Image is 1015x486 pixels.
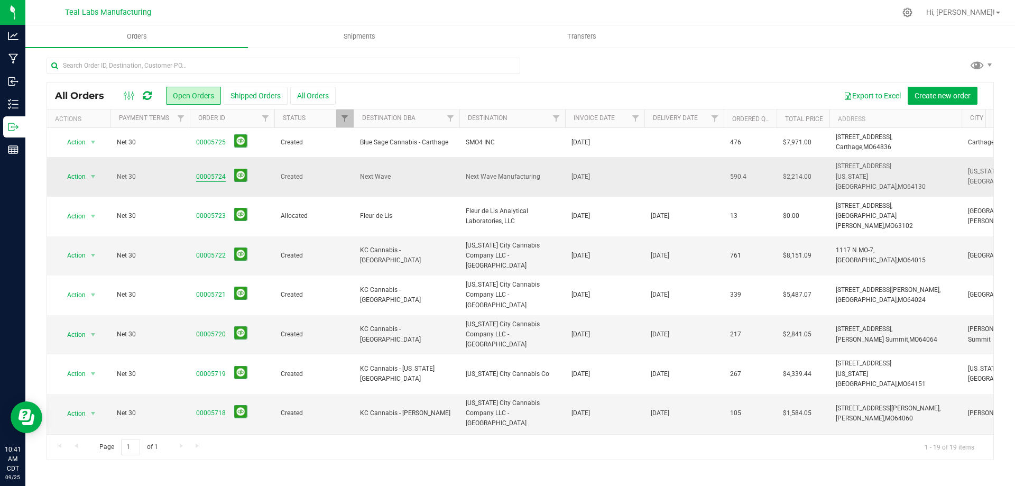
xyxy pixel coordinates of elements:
[836,325,892,333] span: [STREET_ADDRESS],
[651,408,669,418] span: [DATE]
[571,329,590,340] span: [DATE]
[290,87,336,105] button: All Orders
[360,285,453,305] span: KC Cannabis - [GEOGRAPHIC_DATA]
[466,369,559,379] span: [US_STATE] City Cannabis Co
[58,327,86,342] span: Action
[468,114,508,122] a: Destination
[836,202,892,209] span: [STREET_ADDRESS],
[47,58,520,74] input: Search Order ID, Destination, Customer PO...
[730,329,741,340] span: 217
[836,212,897,230] span: [GEOGRAPHIC_DATA][PERSON_NAME],
[898,380,907,388] span: MO
[11,401,42,433] iframe: Resource center
[898,296,907,304] span: MO
[907,380,926,388] span: 64151
[836,370,898,388] span: [US_STATE][GEOGRAPHIC_DATA],
[926,8,995,16] span: Hi, [PERSON_NAME]!
[730,137,741,148] span: 476
[730,408,741,418] span: 105
[8,144,19,155] inline-svg: Reports
[466,280,559,310] span: [US_STATE] City Cannabis Company LLC - [GEOGRAPHIC_DATA]
[196,137,226,148] a: 00005725
[466,206,559,226] span: Fleur de Lis Analytical Laboratories, LLC
[248,25,470,48] a: Shipments
[5,473,21,481] p: 09/25
[196,172,226,182] a: 00005724
[730,369,741,379] span: 267
[651,290,669,300] span: [DATE]
[257,109,274,127] a: Filter
[196,329,226,340] a: 00005720
[224,87,288,105] button: Shipped Orders
[466,172,559,182] span: Next Wave Manufacturing
[281,290,347,300] span: Created
[571,408,590,418] span: [DATE]
[65,8,151,17] span: Teal Labs Manufacturing
[970,114,983,122] a: City
[360,408,453,418] span: KC Cannabis - [PERSON_NAME]
[783,329,811,340] span: $2,841.05
[885,415,894,422] span: MO
[58,288,86,302] span: Action
[466,398,559,429] span: [US_STATE] City Cannabis Company LLC - [GEOGRAPHIC_DATA]
[651,329,669,340] span: [DATE]
[836,143,863,151] span: Carthage,
[281,329,347,340] span: Created
[87,209,100,224] span: select
[836,296,898,304] span: [GEOGRAPHIC_DATA],
[362,114,416,122] a: Destination DBA
[571,211,590,221] span: [DATE]
[281,369,347,379] span: Created
[863,143,873,151] span: MO
[360,324,453,344] span: KC Cannabis - [GEOGRAPHIC_DATA]
[113,32,161,41] span: Orders
[571,251,590,261] span: [DATE]
[281,137,347,148] span: Created
[873,143,891,151] span: 64836
[730,211,737,221] span: 13
[117,211,183,221] span: Net 30
[836,173,898,190] span: [US_STATE][GEOGRAPHIC_DATA],
[783,290,811,300] span: $5,487.07
[548,109,565,127] a: Filter
[198,114,225,122] a: Order ID
[907,296,926,304] span: 64024
[837,87,908,105] button: Export to Excel
[281,172,347,182] span: Created
[55,90,115,102] span: All Orders
[571,369,590,379] span: [DATE]
[117,172,183,182] span: Net 30
[898,256,907,264] span: MO
[87,406,100,421] span: select
[785,115,823,123] a: Total Price
[90,439,167,455] span: Page of 1
[281,251,347,261] span: Created
[360,211,453,221] span: Fleur de Lis
[25,25,248,48] a: Orders
[908,87,977,105] button: Create new order
[783,172,811,182] span: $2,214.00
[8,76,19,87] inline-svg: Inbound
[651,251,669,261] span: [DATE]
[885,222,894,230] span: MO
[87,169,100,184] span: select
[898,183,907,190] span: MO
[117,251,183,261] span: Net 30
[836,256,898,264] span: [GEOGRAPHIC_DATA],
[907,183,926,190] span: 64130
[121,439,140,455] input: 1
[836,286,940,294] span: [STREET_ADDRESS][PERSON_NAME],
[5,445,21,473] p: 10:41 AM CDT
[783,137,811,148] span: $7,971.00
[553,32,611,41] span: Transfers
[55,115,106,123] div: Actions
[783,251,811,261] span: $8,151.09
[466,137,559,148] span: SMO4 INC
[894,415,913,422] span: 64060
[283,114,306,122] a: Status
[829,109,962,128] th: Address
[360,364,453,384] span: KC Cannabis - [US_STATE][GEOGRAPHIC_DATA]
[360,137,453,148] span: Blue Sage Cannabis - Carthage
[117,329,183,340] span: Net 30
[166,87,221,105] button: Open Orders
